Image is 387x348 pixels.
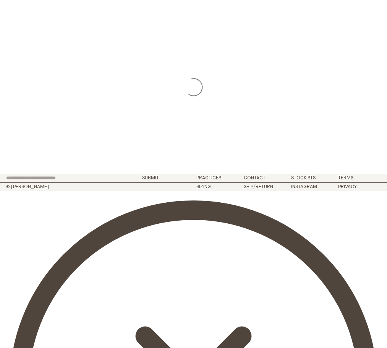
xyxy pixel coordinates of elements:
h2: © [PERSON_NAME] [6,184,159,189]
a: Contact [244,176,266,181]
a: Sizing [196,184,211,189]
a: Ship/Return [244,184,273,189]
button: Submit [142,176,159,181]
a: Privacy [338,184,357,189]
a: Instagram [291,184,317,189]
a: Stockists [291,176,316,181]
a: Practices [196,176,221,181]
a: Terms [338,176,353,181]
